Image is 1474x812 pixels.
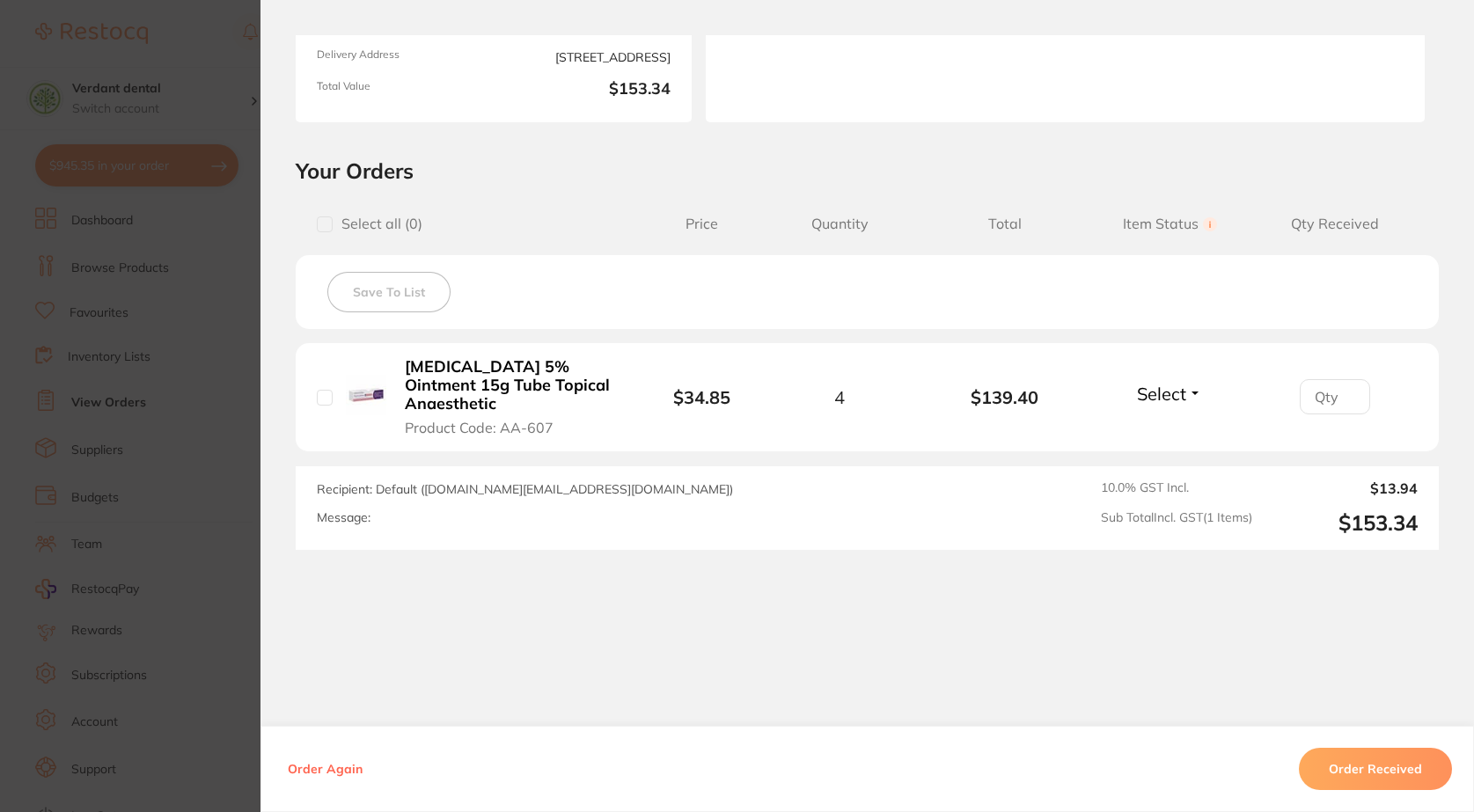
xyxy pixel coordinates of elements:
[317,510,370,525] label: Message:
[1137,383,1186,405] span: Select
[1300,379,1370,414] input: Qty
[757,216,922,232] span: Quantity
[1266,510,1418,536] output: $153.34
[834,387,845,407] span: 4
[1088,216,1253,232] span: Item Status
[327,272,451,312] button: Save To List
[405,358,615,413] b: [MEDICAL_DATA] 5% Ointment 15g Tube Topical Anaesthetic
[333,216,422,232] span: Select all ( 0 )
[1252,216,1418,232] span: Qty Received
[922,216,1088,232] span: Total
[317,481,733,497] span: Recipient: Default ( [DOMAIN_NAME][EMAIL_ADDRESS][DOMAIN_NAME] )
[501,80,671,101] b: $153.34
[922,387,1088,407] b: $139.40
[1101,510,1252,536] span: Sub Total Incl. GST ( 1 Items)
[647,216,757,232] span: Price
[1132,383,1207,405] button: Select
[317,80,487,101] span: Total Value
[405,420,554,435] span: Product Code: AA-607
[400,357,620,436] button: [MEDICAL_DATA] 5% Ointment 15g Tube Topical Anaesthetic Product Code: AA-607
[282,761,368,777] button: Order Again
[296,157,1439,184] h2: Your Orders
[673,386,730,408] b: $34.85
[317,48,487,66] span: Delivery Address
[1266,480,1418,496] output: $13.94
[346,375,386,415] img: XYLOCAINE 5% Ointment 15g Tube Topical Anaesthetic
[1299,748,1452,790] button: Order Received
[1101,480,1252,496] span: 10.0 % GST Incl.
[501,48,671,66] span: [STREET_ADDRESS]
